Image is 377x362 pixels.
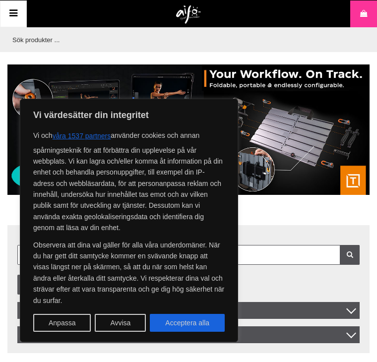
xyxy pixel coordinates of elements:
div: Vi värdesätter din integritet [20,99,238,342]
a: Filtrera [340,245,360,265]
p: Vi och använder cookies och annan spårningsteknik för att förbättra din upplevelse på vår webbpla... [33,127,225,234]
p: Observera att dina val gäller för alla våra underdomäner. När du har gett ditt samtycke kommer en... [33,240,225,306]
button: Anpassa [33,314,91,332]
img: logo.png [176,5,201,24]
button: våra 1537 partners [53,127,111,145]
img: Annons:007 banner-header-aerotrac-1390x500.jpg [7,64,370,195]
input: Sök produkter ... [7,27,365,52]
span: Sortera [17,302,360,319]
button: Acceptera alla [150,314,225,332]
p: Vi värdesätter din integritet [33,109,225,121]
button: Avvisa [95,314,146,332]
a: Listvisning [17,275,37,295]
div: Filter [17,326,360,343]
input: Sök i artikellista ... [17,245,360,265]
